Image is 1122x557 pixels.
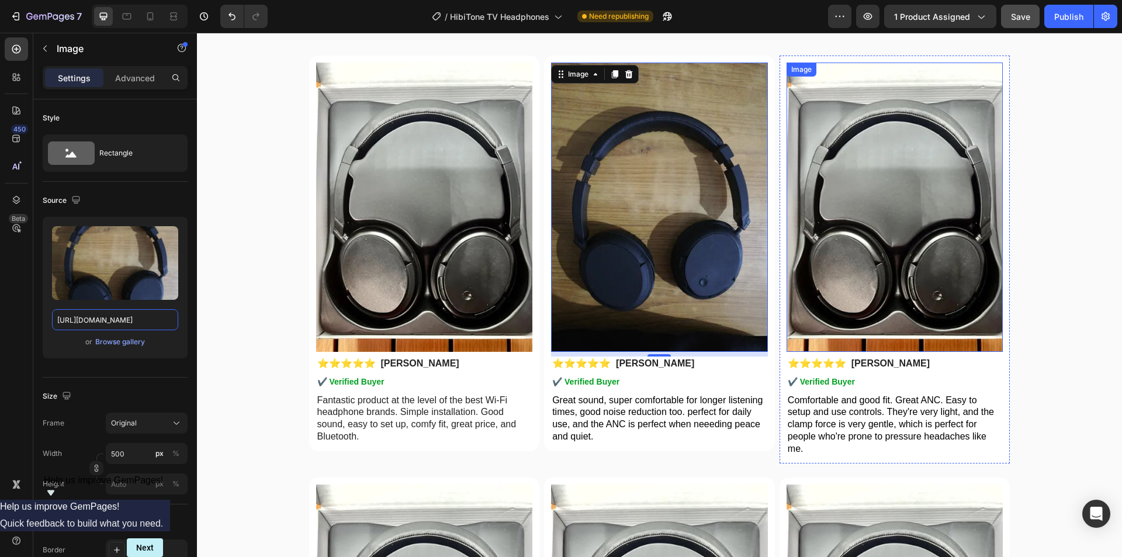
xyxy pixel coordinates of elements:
[1054,11,1083,23] div: Publish
[43,448,62,459] label: Width
[52,226,178,300] img: preview-image
[153,447,167,461] button: %
[11,124,28,134] div: 450
[1011,12,1030,22] span: Save
[9,214,28,223] div: Beta
[169,447,183,461] button: px
[106,413,188,434] button: Original
[169,477,183,491] button: px
[43,193,83,209] div: Source
[44,475,164,485] span: Help us improve GemPages!
[1001,5,1040,28] button: Save
[43,389,74,404] div: Size
[77,9,82,23] p: 7
[591,362,797,421] span: Comfortable and good fit. Great ANC. Easy to setup and use controls. They're very light, and the ...
[894,11,970,23] span: 1 product assigned
[355,344,570,354] p: ✔️ Verified Buyer
[95,336,146,348] button: Browse gallery
[589,11,649,22] span: Need republishing
[355,362,566,409] span: Great sound, super comfortable for longer listening times, good noise reduction too. perfect for ...
[172,448,179,459] div: %
[57,41,156,56] p: Image
[58,72,91,84] p: Settings
[590,30,806,319] img: HibiTone-rv-1.webp
[220,5,268,28] div: Undo/Redo
[52,309,178,330] input: https://example.com/image.jpg
[884,5,996,28] button: 1 product assigned
[155,448,164,459] div: px
[106,443,188,464] input: px%
[115,72,155,84] p: Advanced
[197,33,1122,557] iframe: Design area
[95,337,145,347] div: Browse gallery
[1044,5,1093,28] button: Publish
[592,32,617,42] div: Image
[450,11,549,23] span: HibiTone TV Headphones
[99,140,171,167] div: Rectangle
[172,479,179,489] div: %
[111,418,137,428] span: Original
[591,325,805,337] p: ⭐⭐⭐⭐⭐ [PERSON_NAME]
[44,475,164,500] button: Show survey - Help us improve GemPages!
[369,36,394,47] div: Image
[445,11,448,23] span: /
[591,344,805,354] p: ✔️ Verified Buyer
[1082,500,1110,528] div: Open Intercom Messenger
[85,335,92,349] span: or
[43,418,64,428] label: Frame
[106,473,188,494] input: px%
[355,325,570,337] p: ⭐⭐⭐⭐⭐ [PERSON_NAME]
[5,5,87,28] button: 7
[43,113,60,123] div: Style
